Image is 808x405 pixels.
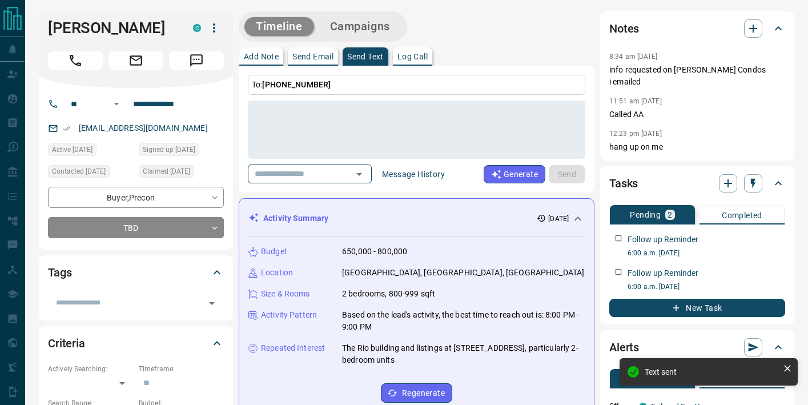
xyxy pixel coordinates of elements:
[261,267,293,279] p: Location
[397,53,428,61] p: Log Call
[48,334,85,352] h2: Criteria
[609,141,785,153] p: hang up on me
[244,17,314,36] button: Timeline
[139,364,224,374] p: Timeframe:
[108,51,163,70] span: Email
[261,246,287,258] p: Budget
[609,338,639,356] h2: Alerts
[342,342,585,366] p: The Rio building and listings at [STREET_ADDRESS], particularly 2-bedroom units
[261,309,317,321] p: Activity Pattern
[79,123,208,133] a: [EMAIL_ADDRESS][DOMAIN_NAME]
[139,143,224,159] div: Tue Jul 23 2019
[342,267,584,279] p: [GEOGRAPHIC_DATA], [GEOGRAPHIC_DATA], [GEOGRAPHIC_DATA]
[48,19,176,37] h1: [PERSON_NAME]
[292,53,333,61] p: Send Email
[609,299,785,317] button: New Task
[48,51,103,70] span: Call
[548,214,569,224] p: [DATE]
[484,165,545,183] button: Generate
[609,109,785,121] p: Called AA
[342,288,435,300] p: 2 bedrooms, 800-999 sqft
[609,170,785,197] div: Tasks
[48,330,224,357] div: Criteria
[244,53,279,61] p: Add Note
[48,259,224,286] div: Tags
[48,364,133,374] p: Actively Searching:
[347,53,384,61] p: Send Text
[668,211,672,219] p: 2
[645,367,778,376] div: Text sent
[48,143,133,159] div: Sat Aug 16 2025
[609,97,662,105] p: 11:51 am [DATE]
[52,166,106,177] span: Contacted [DATE]
[351,166,367,182] button: Open
[143,166,190,177] span: Claimed [DATE]
[52,144,93,155] span: Active [DATE]
[169,51,224,70] span: Message
[609,15,785,42] div: Notes
[628,248,785,258] p: 6:00 a.m. [DATE]
[342,246,407,258] p: 650,000 - 800,000
[609,334,785,361] div: Alerts
[630,211,661,219] p: Pending
[609,174,638,193] h2: Tasks
[609,19,639,38] h2: Notes
[375,165,452,183] button: Message History
[628,234,698,246] p: Follow up Reminder
[248,208,585,229] div: Activity Summary[DATE]
[262,80,331,89] span: [PHONE_NUMBER]
[609,64,785,88] p: info requested on [PERSON_NAME] Condos i emailed
[48,263,71,282] h2: Tags
[248,75,585,95] p: To:
[193,24,201,32] div: condos.ca
[628,267,698,279] p: Follow up Reminder
[48,187,224,208] div: Buyer , Precon
[609,130,662,138] p: 12:23 pm [DATE]
[263,212,328,224] p: Activity Summary
[261,342,325,354] p: Repeated Interest
[628,282,785,292] p: 6:00 a.m. [DATE]
[609,53,658,61] p: 8:34 am [DATE]
[143,144,195,155] span: Signed up [DATE]
[110,97,123,111] button: Open
[63,125,71,133] svg: Email Verified
[48,165,133,181] div: Sat Dec 14 2024
[722,211,762,219] p: Completed
[48,217,224,238] div: TBD
[204,295,220,311] button: Open
[261,288,310,300] p: Size & Rooms
[381,383,452,403] button: Regenerate
[319,17,401,36] button: Campaigns
[342,309,585,333] p: Based on the lead's activity, the best time to reach out is: 8:00 PM - 9:00 PM
[139,165,224,181] div: Tue Jul 23 2019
